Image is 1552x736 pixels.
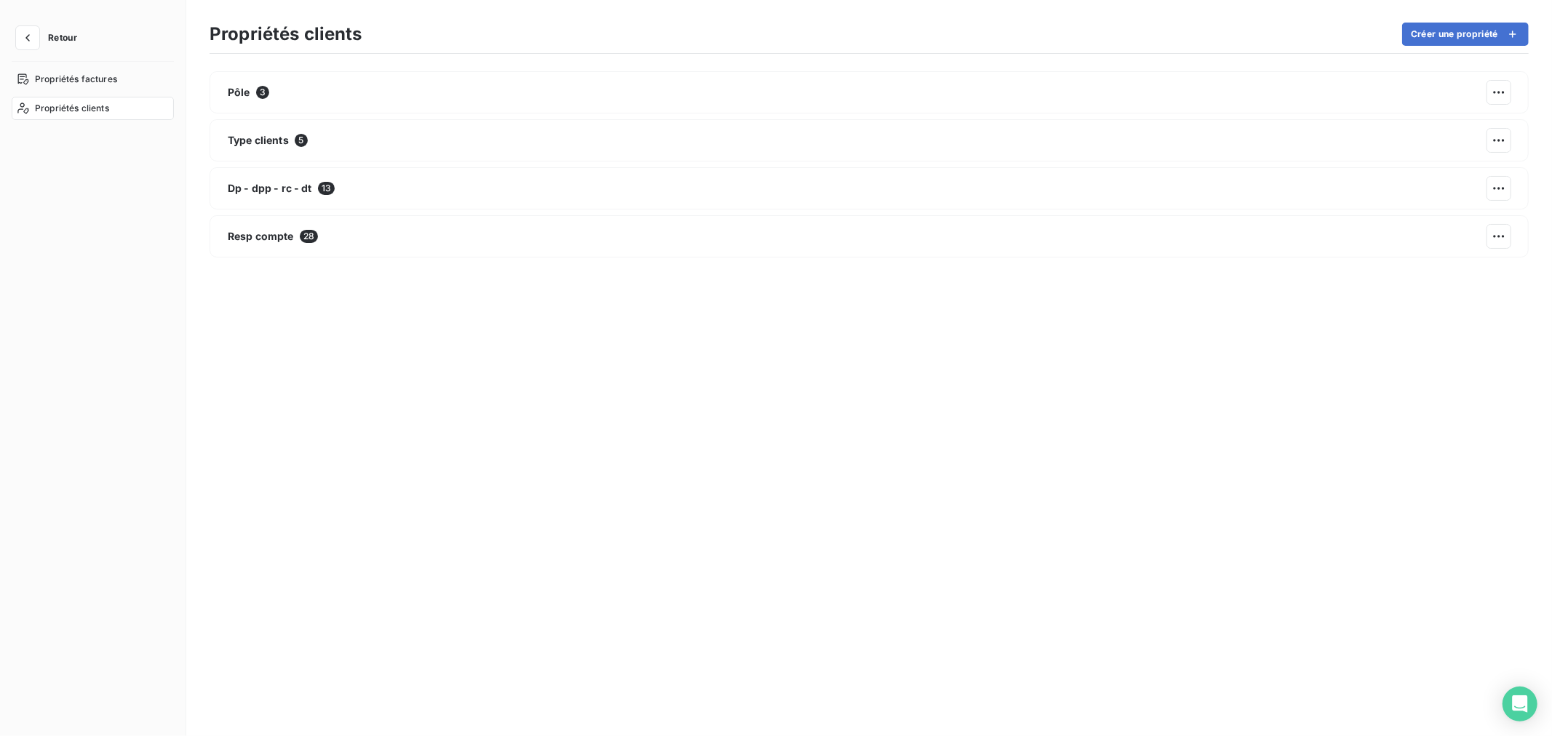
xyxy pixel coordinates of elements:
[228,181,312,196] span: Dp - dpp - rc - dt
[228,133,289,148] span: Type clients
[12,26,89,49] button: Retour
[300,230,318,243] span: 28
[228,85,250,100] span: Pôle
[228,229,294,244] span: Resp compte
[12,68,174,91] a: Propriétés factures
[295,134,308,147] span: 5
[1503,687,1537,721] div: Open Intercom Messenger
[318,182,335,195] span: 13
[12,97,174,120] a: Propriétés clients
[35,102,109,115] span: Propriétés clients
[256,86,269,99] span: 3
[48,33,77,42] span: Retour
[35,73,117,86] span: Propriétés factures
[210,21,362,47] h3: Propriétés clients
[1402,23,1529,46] button: Créer une propriété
